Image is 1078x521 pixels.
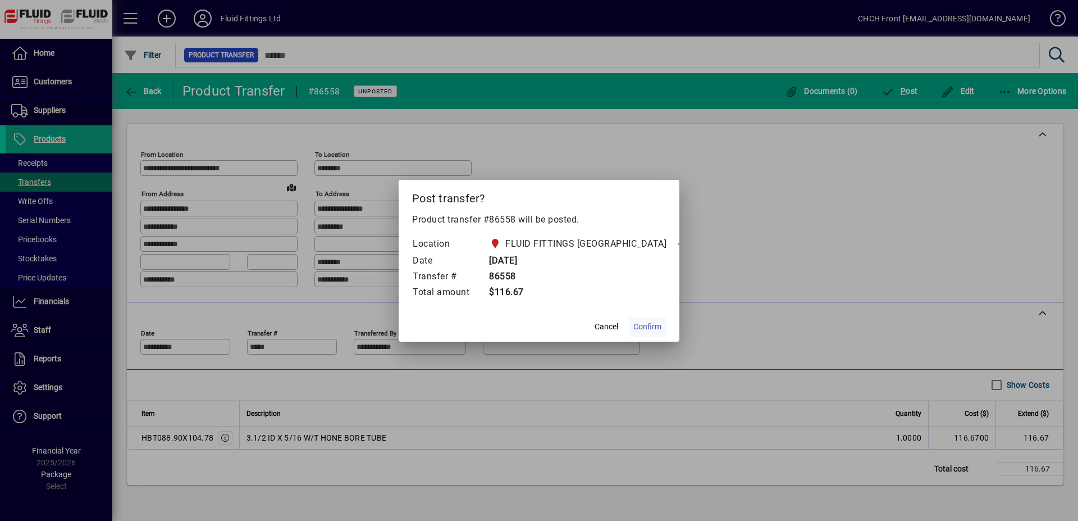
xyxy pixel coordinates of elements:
[633,321,661,333] span: Confirm
[481,269,823,285] td: 86558
[399,180,679,212] h2: Post transfer?
[481,253,823,269] td: [DATE]
[588,317,624,337] button: Cancel
[412,213,666,226] p: Product transfer #86558 will be posted.
[595,321,618,333] span: Cancel
[412,269,481,285] td: Transfer #
[412,285,481,301] td: Total amount
[505,237,666,251] span: FLUID FITTINGS [GEOGRAPHIC_DATA]
[481,285,823,301] td: $116.67
[412,253,481,269] td: Date
[629,317,666,337] button: Confirm
[487,236,671,252] span: FLUID FITTINGS CHRISTCHURCH
[412,235,481,253] td: Location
